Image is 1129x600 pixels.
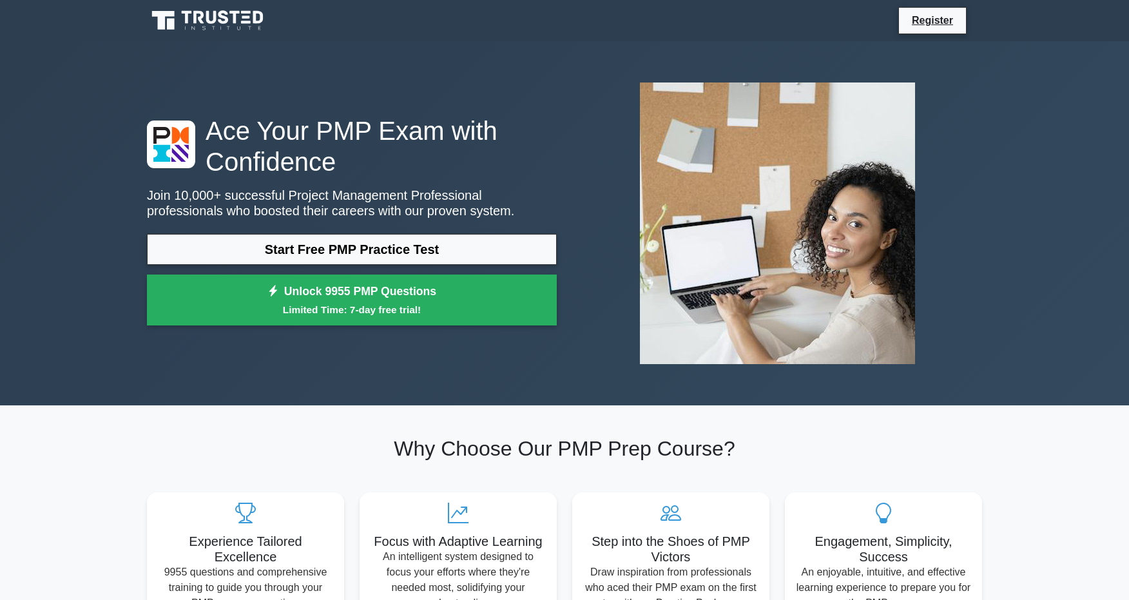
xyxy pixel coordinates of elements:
h1: Ace Your PMP Exam with Confidence [147,115,557,177]
h5: Step into the Shoes of PMP Victors [583,534,759,565]
a: Unlock 9955 PMP QuestionsLimited Time: 7-day free trial! [147,275,557,326]
a: Start Free PMP Practice Test [147,234,557,265]
h5: Experience Tailored Excellence [157,534,334,565]
a: Register [904,12,961,28]
small: Limited Time: 7-day free trial! [163,302,541,317]
p: Join 10,000+ successful Project Management Professional professionals who boosted their careers w... [147,188,557,218]
h5: Focus with Adaptive Learning [370,534,546,549]
h2: Why Choose Our PMP Prep Course? [147,436,982,461]
h5: Engagement, Simplicity, Success [795,534,972,565]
